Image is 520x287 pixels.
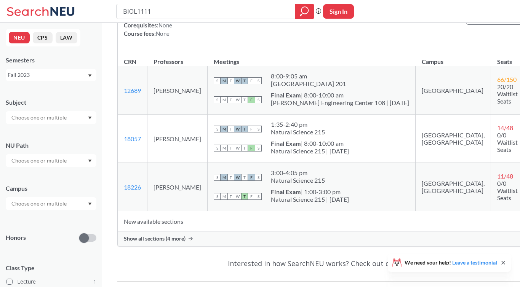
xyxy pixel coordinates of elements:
span: F [248,96,255,103]
span: W [234,174,241,181]
span: T [227,193,234,200]
span: M [221,193,227,200]
span: T [241,96,248,103]
div: Natural Science 215 | [DATE] [271,147,349,155]
div: 1:35 - 2:40 pm [271,121,325,128]
svg: Dropdown arrow [88,202,92,206]
span: Class Type [6,264,96,272]
div: Natural Science 215 [271,177,325,184]
td: [GEOGRAPHIC_DATA] [416,66,491,115]
span: T [227,77,234,84]
div: 8:00 - 9:05 am [271,72,346,80]
svg: magnifying glass [300,6,309,17]
div: magnifying glass [295,4,314,19]
span: 66 / 150 [497,76,517,83]
span: 1 [93,277,96,286]
span: S [255,174,262,181]
span: T [227,174,234,181]
label: Lecture [6,277,96,287]
span: W [234,96,241,103]
div: Natural Science 215 | [DATE] [271,196,349,203]
button: Sign In [323,4,354,19]
th: Meetings [208,50,416,66]
svg: Dropdown arrow [88,116,92,120]
span: M [221,77,227,84]
td: [PERSON_NAME] [147,66,208,115]
button: NEU [9,32,30,43]
span: S [214,126,221,132]
svg: Dropdown arrow [88,159,92,163]
input: Choose one or multiple [8,113,72,122]
span: M [221,126,227,132]
span: S [214,174,221,181]
td: [PERSON_NAME] [147,163,208,211]
td: [PERSON_NAME] [147,115,208,163]
span: T [241,145,248,151]
span: 11 / 48 [497,172,513,180]
b: Final Exam [271,91,301,99]
svg: Dropdown arrow [88,74,92,77]
div: [GEOGRAPHIC_DATA] 201 [271,80,346,88]
td: [GEOGRAPHIC_DATA], [GEOGRAPHIC_DATA] [416,163,491,211]
span: T [241,77,248,84]
span: T [241,174,248,181]
span: S [255,145,262,151]
span: Show all sections (4 more) [124,235,186,242]
div: NU Path [6,141,96,150]
td: [GEOGRAPHIC_DATA], [GEOGRAPHIC_DATA] [416,115,491,163]
div: CRN [124,57,136,66]
div: Natural Science 215 [271,128,325,136]
div: | 8:00-10:00 am [271,140,349,147]
button: LAW [56,32,77,43]
span: F [248,126,255,132]
span: S [214,193,221,200]
span: T [227,145,234,151]
span: T [227,96,234,103]
button: CPS [33,32,53,43]
input: Class, professor, course number, "phrase" [122,5,290,18]
span: M [221,96,227,103]
span: S [214,77,221,84]
div: Campus [6,184,96,193]
div: Dropdown arrow [6,111,96,124]
a: 18226 [124,183,141,191]
input: Choose one or multiple [8,156,72,165]
span: 0/0 Waitlist Seats [497,131,518,153]
span: T [227,126,234,132]
div: Fall 2023 [8,71,87,79]
b: Final Exam [271,140,301,147]
a: 12689 [124,87,141,94]
span: None [158,22,172,29]
span: S [214,96,221,103]
div: Semesters [6,56,96,64]
span: S [255,126,262,132]
div: Fall 2023Dropdown arrow [6,69,96,81]
span: F [248,145,255,151]
input: Choose one or multiple [8,199,72,208]
div: | 8:00-10:00 am [271,91,409,99]
th: Professors [147,50,208,66]
a: 18057 [124,135,141,142]
span: F [248,174,255,181]
div: Subject [6,98,96,107]
div: Dropdown arrow [6,197,96,210]
span: T [241,193,248,200]
span: M [221,174,227,181]
span: W [234,126,241,132]
span: 20/20 Waitlist Seats [497,83,518,105]
span: S [255,193,262,200]
span: 14 / 48 [497,124,513,131]
span: 0/0 Waitlist Seats [497,180,518,201]
span: W [234,145,241,151]
span: S [255,96,262,103]
span: F [248,77,255,84]
a: Leave a testimonial [452,259,497,266]
span: S [214,145,221,151]
p: Honors [6,233,26,242]
b: Final Exam [271,188,301,195]
span: S [255,77,262,84]
th: Campus [416,50,491,66]
span: W [234,193,241,200]
span: We need your help! [405,260,497,265]
div: | 1:00-3:00 pm [271,188,349,196]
